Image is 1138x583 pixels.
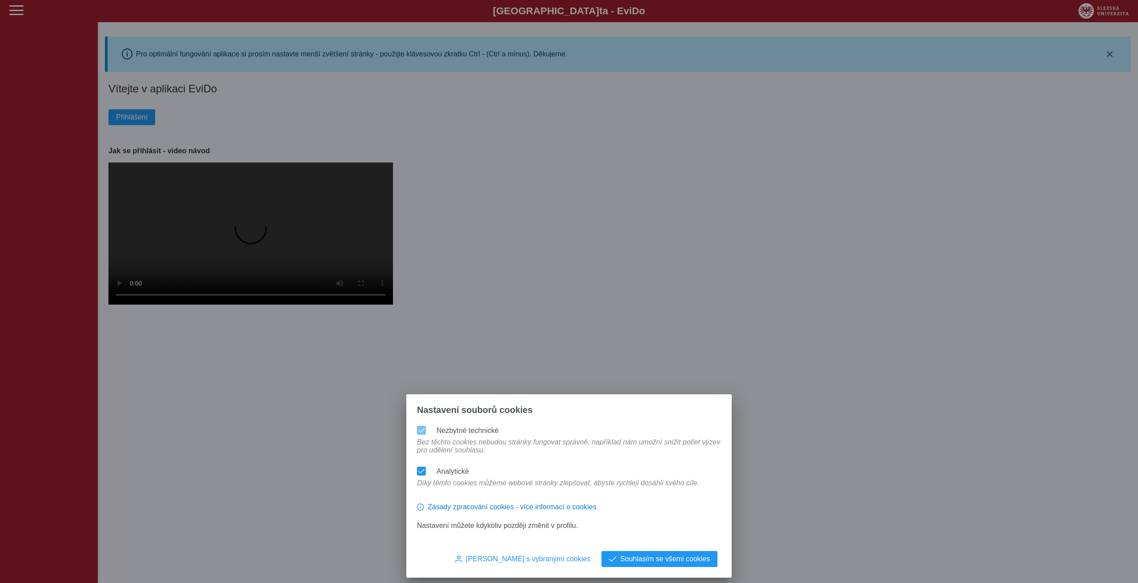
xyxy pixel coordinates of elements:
div: Díky těmto cookies můžeme webové stránky zlepšovat, abyste rychleji dosáhli svého cíle. [413,479,703,496]
button: Souhlasím se všemi cookies [601,551,717,567]
div: Bez těchto cookies nebudou stránky fungovat správně, například nám umožní snížit počet výzev pro ... [413,438,725,463]
span: Zásady zpracování cookies - více informací o cookies [428,503,597,511]
span: [PERSON_NAME] s vybranými cookies [466,555,590,563]
span: Souhlasím se všemi cookies [620,555,710,563]
p: Nastavení můžete kdykoliv později změnit v profilu. [417,522,721,530]
span: Nastavení souborů cookies [417,405,533,415]
label: Nezbytné technické [437,427,499,434]
label: Analytické [437,468,469,475]
button: Zásady zpracování cookies - více informací o cookies [417,500,597,515]
button: [PERSON_NAME] s vybranými cookies [448,551,598,567]
a: Zásady zpracování cookies - více informací o cookies [417,507,597,514]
